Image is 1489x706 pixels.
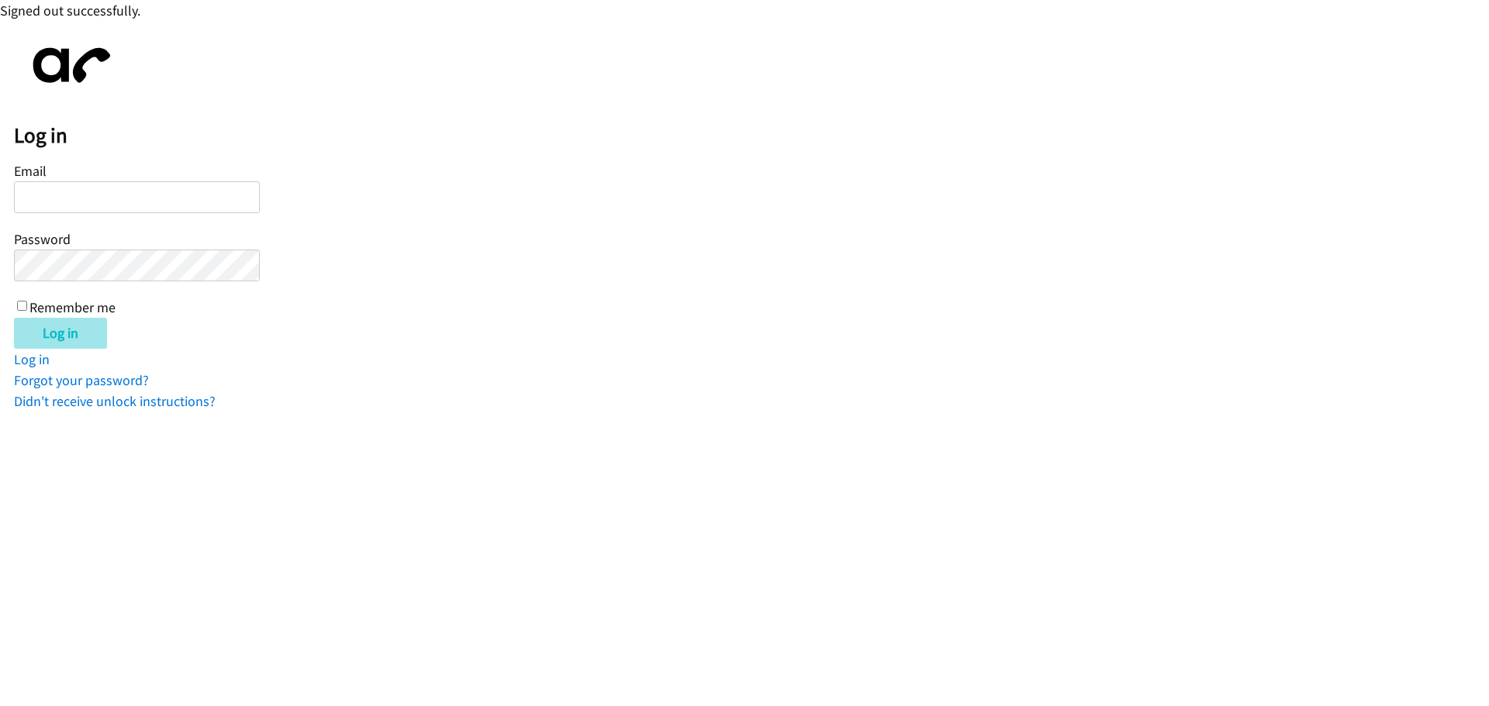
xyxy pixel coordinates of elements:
label: Remember me [29,298,116,316]
img: aphone-8a226864a2ddd6a5e75d1ebefc011f4aa8f32683c2d82f3fb0802fe031f96514.svg [14,35,123,96]
a: Didn't receive unlock instructions? [14,392,216,410]
a: Log in [14,350,50,368]
h2: Log in [14,122,1489,149]
label: Password [14,230,71,248]
label: Email [14,162,47,180]
input: Log in [14,318,107,349]
a: Forgot your password? [14,371,149,389]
